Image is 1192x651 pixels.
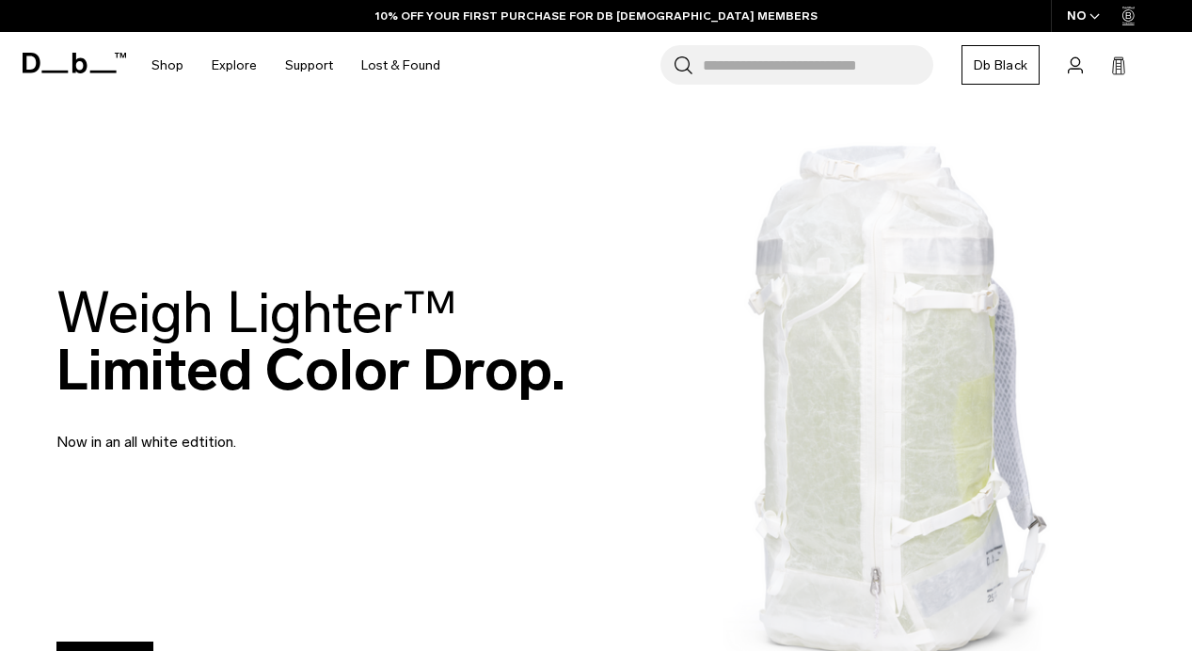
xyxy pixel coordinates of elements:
p: Now in an all white edtition. [56,408,508,453]
a: Lost & Found [361,32,440,99]
a: Db Black [962,45,1040,85]
a: 10% OFF YOUR FIRST PURCHASE FOR DB [DEMOGRAPHIC_DATA] MEMBERS [375,8,818,24]
nav: Main Navigation [137,32,454,99]
a: Shop [151,32,183,99]
a: Explore [212,32,257,99]
span: Weigh Lighter™ [56,278,457,347]
h2: Limited Color Drop. [56,284,565,399]
a: Support [285,32,333,99]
